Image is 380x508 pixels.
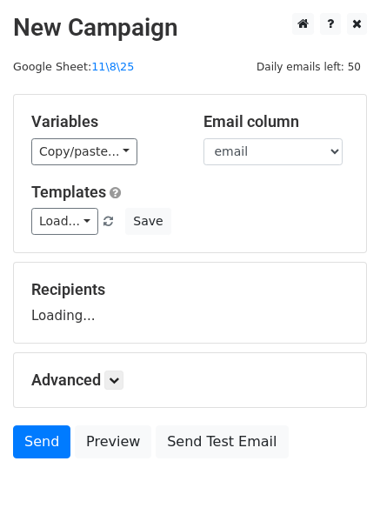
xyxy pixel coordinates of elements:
[75,425,151,458] a: Preview
[31,280,349,299] h5: Recipients
[31,208,98,235] a: Load...
[125,208,170,235] button: Save
[250,60,367,73] a: Daily emails left: 50
[31,183,106,201] a: Templates
[91,60,134,73] a: 11\8\25
[13,13,367,43] h2: New Campaign
[13,425,70,458] a: Send
[31,138,137,165] a: Copy/paste...
[13,60,134,73] small: Google Sheet:
[156,425,288,458] a: Send Test Email
[250,57,367,77] span: Daily emails left: 50
[203,112,350,131] h5: Email column
[31,112,177,131] h5: Variables
[31,280,349,325] div: Loading...
[31,371,349,390] h5: Advanced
